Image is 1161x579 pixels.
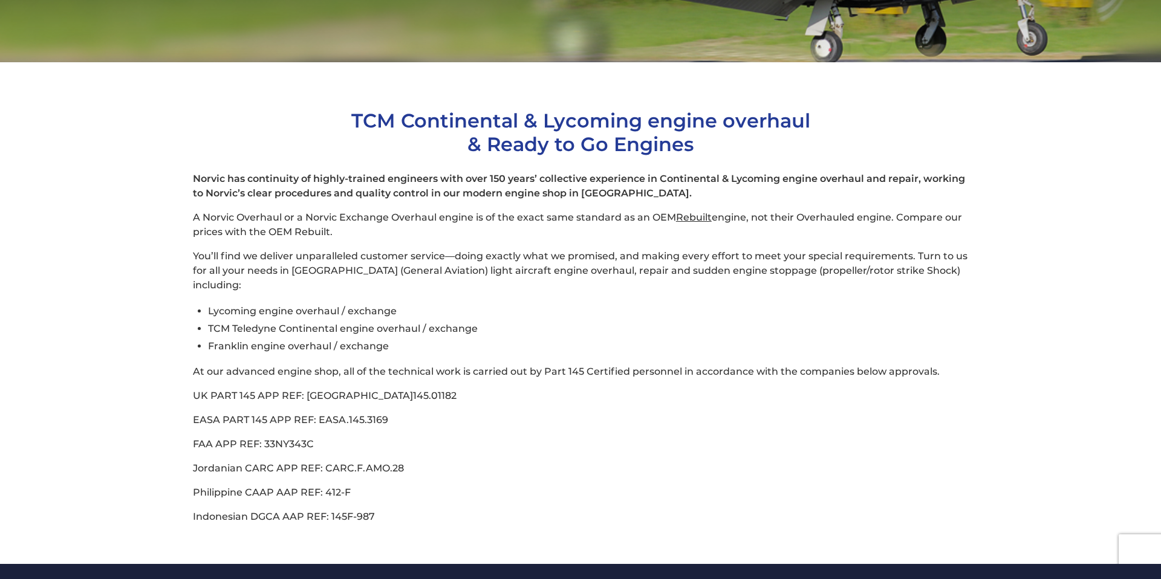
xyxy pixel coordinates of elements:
[193,249,968,293] p: You’ll find we deliver unparalleled customer service—doing exactly what we promised, and making e...
[676,212,712,223] span: Rebuilt
[193,390,457,401] span: UK PART 145 APP REF: [GEOGRAPHIC_DATA]145.01182
[351,109,810,156] span: TCM Continental & Lycoming engine overhaul & Ready to Go Engines
[208,337,968,355] li: Franklin engine overhaul / exchange
[193,173,965,199] strong: Norvic has continuity of highly-trained engineers with over 150 years’ collective experience in C...
[193,366,940,377] span: At our advanced engine shop, all of the technical work is carried out by Part 145 Certified perso...
[208,302,968,320] li: Lycoming engine overhaul / exchange
[208,320,968,337] li: TCM Teledyne Continental engine overhaul / exchange
[193,414,388,425] span: EASA PART 145 APP REF: EASA.145.3169
[193,487,351,498] span: Philippine CAAP AAP REF: 412-F
[193,438,314,450] span: FAA APP REF: 33NY343C
[193,210,968,239] p: A Norvic Overhaul or a Norvic Exchange Overhaul engine is of the exact same standard as an OEM en...
[193,511,375,522] span: Indonesian DGCA AAP REF: 145F-987
[193,462,404,474] span: Jordanian CARC APP REF: CARC.F.AMO.28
